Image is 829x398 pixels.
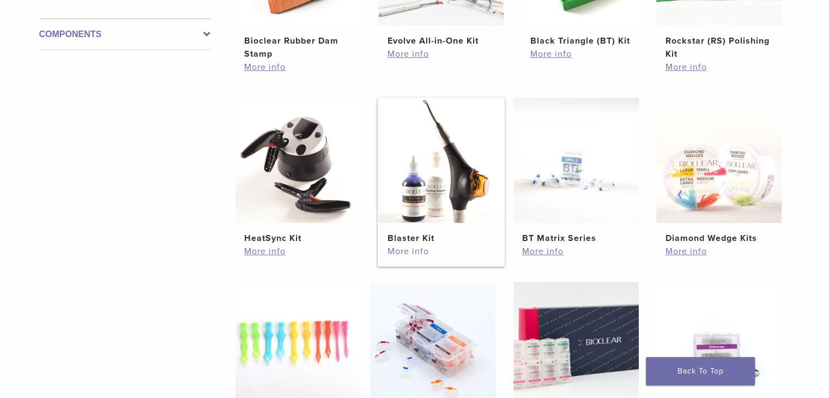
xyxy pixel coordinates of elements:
a: More info [530,47,638,61]
h2: Diamond Wedge Kits [665,232,773,245]
a: More info [244,61,352,74]
a: Back To Top [646,357,755,385]
img: Blaster Kit [378,98,504,223]
h2: Black Triangle (BT) Kit [530,34,638,47]
a: More info [665,245,773,258]
a: Blaster KitBlaster Kit [378,98,505,245]
h2: Blaster Kit [387,232,495,245]
h2: Rockstar (RS) Polishing Kit [665,34,773,61]
a: Diamond Wedge KitsDiamond Wedge Kits [656,98,783,245]
a: HeatSync KitHeatSync Kit [235,98,362,245]
h2: Evolve All-in-One Kit [387,34,495,47]
h2: Bioclear Rubber Dam Stamp [244,34,352,61]
img: Diamond Wedge Kits [656,98,782,223]
h2: BT Matrix Series [522,232,630,245]
a: More info [665,61,773,74]
h2: HeatSync Kit [244,232,352,245]
a: More info [387,47,495,61]
a: More info [387,245,495,258]
a: More info [244,245,352,258]
a: BT Matrix SeriesBT Matrix Series [513,98,640,245]
img: HeatSync Kit [235,98,361,223]
img: BT Matrix Series [513,98,639,223]
label: Components [39,28,210,41]
a: More info [522,245,630,258]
